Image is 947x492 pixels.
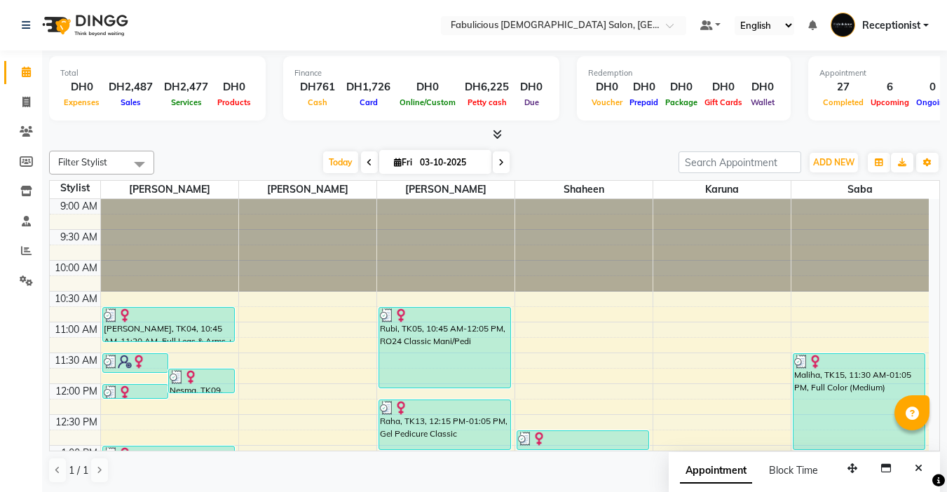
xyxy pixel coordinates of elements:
[60,79,103,95] div: DH0
[57,230,100,245] div: 9:30 AM
[396,79,459,95] div: DH0
[356,97,381,107] span: Card
[103,354,168,372] div: [PERSON_NAME] ( Google ), TK08, 11:30 AM-11:50 AM, Face Threading Eyebrow,Body Wax Legs (Half)
[517,431,648,449] div: [PERSON_NAME], TK14, 12:45 PM-01:05 PM, Kids Hair Trim (Short)
[810,153,858,172] button: ADD NEW
[168,97,205,107] span: Services
[653,181,791,198] span: Karuna
[103,446,234,460] div: [PERSON_NAME], TK14, 01:00 PM-01:15 PM, Face Threading Upper Lip
[58,446,100,460] div: 1:00 PM
[294,67,548,79] div: Finance
[747,97,778,107] span: Wallet
[662,79,701,95] div: DH0
[515,79,548,95] div: DH0
[390,157,416,168] span: Fri
[36,6,132,45] img: logo
[662,97,701,107] span: Package
[57,199,100,214] div: 9:00 AM
[396,97,459,107] span: Online/Custom
[701,97,746,107] span: Gift Cards
[53,384,100,399] div: 12:00 PM
[521,97,543,107] span: Due
[53,415,100,430] div: 12:30 PM
[819,97,867,107] span: Completed
[377,181,515,198] span: [PERSON_NAME]
[588,79,626,95] div: DH0
[304,97,331,107] span: Cash
[158,79,214,95] div: DH2,477
[52,353,100,368] div: 11:30 AM
[239,181,376,198] span: [PERSON_NAME]
[701,79,746,95] div: DH0
[52,322,100,337] div: 11:00 AM
[626,97,662,107] span: Prepaid
[626,79,662,95] div: DH0
[103,308,234,341] div: [PERSON_NAME], TK04, 10:45 AM-11:20 AM, Full Legs & Arms + Underarms + Bikini + Upperlip
[294,79,341,95] div: DH761
[214,79,254,95] div: DH0
[60,97,103,107] span: Expenses
[831,13,855,37] img: Receptionist
[52,261,100,275] div: 10:00 AM
[69,463,88,478] span: 1 / 1
[103,385,168,398] div: Rubi, TK05, 12:00 PM-12:15 PM, Face Waxing Upper Lip
[117,97,144,107] span: Sales
[746,79,779,95] div: DH0
[867,79,913,95] div: 6
[416,152,486,173] input: 2025-10-03
[459,79,515,95] div: DH6,225
[379,308,510,388] div: Rubi, TK05, 10:45 AM-12:05 PM, RO24 Classic Mani/Pedi
[515,181,653,198] span: Shaheen
[50,181,100,196] div: Stylist
[791,181,929,198] span: Saba
[588,97,626,107] span: Voucher
[323,151,358,173] span: Today
[58,156,107,168] span: Filter Stylist
[464,97,510,107] span: Petty cash
[769,464,818,477] span: Block Time
[214,97,254,107] span: Products
[793,354,925,449] div: Maliha, TK15, 11:30 AM-01:05 PM, Full Color (Medium)
[679,151,801,173] input: Search Appointment
[588,67,779,79] div: Redemption
[867,97,913,107] span: Upcoming
[101,181,238,198] span: [PERSON_NAME]
[680,458,752,484] span: Appointment
[862,18,920,33] span: Receptionist
[103,79,158,95] div: DH2,487
[60,67,254,79] div: Total
[52,292,100,306] div: 10:30 AM
[341,79,396,95] div: DH1,726
[908,458,929,479] button: Close
[169,369,234,392] div: Nesma, TK09, 11:45 AM-12:10 PM, Face Threading Eyebrow
[813,157,854,168] span: ADD NEW
[379,400,510,449] div: Raha, TK13, 12:15 PM-01:05 PM, Gel Pedicure Classic
[819,79,867,95] div: 27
